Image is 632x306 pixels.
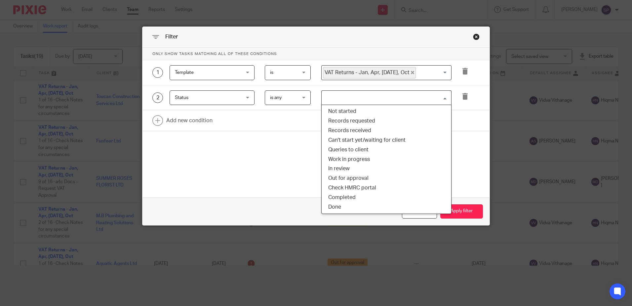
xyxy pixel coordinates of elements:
li: Done [322,202,451,212]
span: is any [270,95,282,100]
p: Only show tasks matching all of these conditions [142,48,490,60]
li: Not started [322,107,451,116]
span: Template [175,70,194,75]
li: Queries to client [322,145,451,155]
li: Can't start yet/waiting for client [322,135,451,145]
li: Work in progress [322,155,451,164]
span: is [270,70,273,75]
div: Search for option [321,65,452,80]
button: Deselect VAT Returns - Jan, Apr, Jul, Oct [411,71,414,74]
li: Records received [322,126,451,135]
li: Check HMRC portal [322,183,451,193]
div: 2 [152,92,163,103]
div: Close this dialog window [473,33,480,40]
input: Search for option [322,92,448,104]
div: 1 [152,67,163,78]
li: Completed [322,193,451,202]
span: Filter [165,34,178,39]
input: Search for option [416,67,448,78]
button: Apply filter [440,204,483,219]
div: Search for option [321,90,452,105]
span: Status [175,95,188,100]
li: In review [322,164,451,174]
span: VAT Returns - Jan, Apr, [DATE], Oct [323,67,416,78]
li: Records requested [322,116,451,126]
li: Out for approval [322,174,451,183]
